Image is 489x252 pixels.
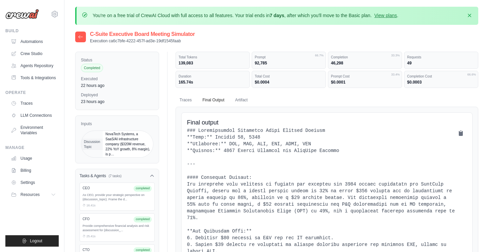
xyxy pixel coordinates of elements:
span: 66.6% [467,72,476,77]
dt: Completion Cost [407,74,475,79]
span: completed [134,186,152,192]
span: Discussion Topic [81,139,103,150]
a: Billing [8,165,59,176]
h2: C-Suite Executive Board Meeting Simulator [90,30,195,38]
dt: Prompt Cost [331,74,399,79]
div: Build [5,28,59,34]
dd: 139,083 [179,60,247,66]
span: 33.3% [391,53,400,58]
label: Executed [81,76,153,82]
a: Agents Repository [8,60,59,71]
button: Artifact [231,93,252,107]
a: Settings [8,177,59,188]
span: completed [134,216,152,222]
span: 66.7% [315,53,324,58]
strong: 7 days [270,13,284,18]
dd: $0.0003 [407,80,475,85]
div: Provide comprehensive financial analysis and risk assessment for {discussion_... [83,224,152,233]
label: Status [81,57,153,63]
span: Logout [30,238,42,244]
a: Traces [8,98,59,109]
span: 33.4% [391,72,400,77]
span: Resources [20,192,40,197]
span: Completed [81,64,103,72]
dt: Duration [179,74,247,79]
iframe: Chat Widget [455,220,489,252]
div: ⏱ 16.41s [83,203,152,208]
p: You're on a free trial of CrewAI Cloud with full access to all features. Your trial ends in , aft... [93,12,398,19]
p: Execution ca6c7bfe-4222-457f-ad3e-19df1545faab [90,38,195,44]
dd: 49 [407,60,475,66]
button: Resources [8,189,59,200]
dd: $0.0001 [331,80,399,85]
label: Deployed [81,92,153,98]
time: October 14, 2025 at 23:21 SGT [81,99,104,104]
time: October 14, 2025 at 23:29 SGT [81,83,104,88]
a: View plans [374,13,397,18]
button: Logout [5,235,59,247]
button: Traces [176,93,196,107]
dt: Completion [331,55,399,60]
dt: Prompt [255,55,323,60]
div: As CEO, provide your strategic perspective on {discussion_topic}. Frame the d... [83,193,152,202]
div: ⏱ 25.41s [83,234,152,239]
div: Operate [5,90,59,95]
dt: Total Cost [255,74,323,79]
a: Environment Variables [8,122,59,138]
a: Automations [8,36,59,47]
a: Crew Studio [8,48,59,59]
dd: $0.0004 [255,80,323,85]
button: Final Output [198,93,228,107]
div: Manage [5,145,59,150]
a: Tools & Integrations [8,72,59,83]
span: Final output [187,119,218,126]
dt: Total Tokens [179,55,247,60]
label: Inputs [81,121,153,127]
span: (7 tasks) [109,173,121,179]
div: CEO [83,186,131,191]
dd: 165.74s [179,80,247,85]
span: NovaTech Systems, a SaaS/AI infrastructure company ($320M revenue, 22% YoY growth, 8% margin), is p… [103,131,153,157]
h3: Tasks & Agents [80,173,106,179]
a: LLM Connections [8,110,59,121]
img: Logo [5,9,39,19]
dd: 46,298 [331,60,399,66]
dd: 92,785 [255,60,323,66]
dt: Requests [407,55,475,60]
a: Usage [8,153,59,164]
div: CFO [83,216,131,221]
